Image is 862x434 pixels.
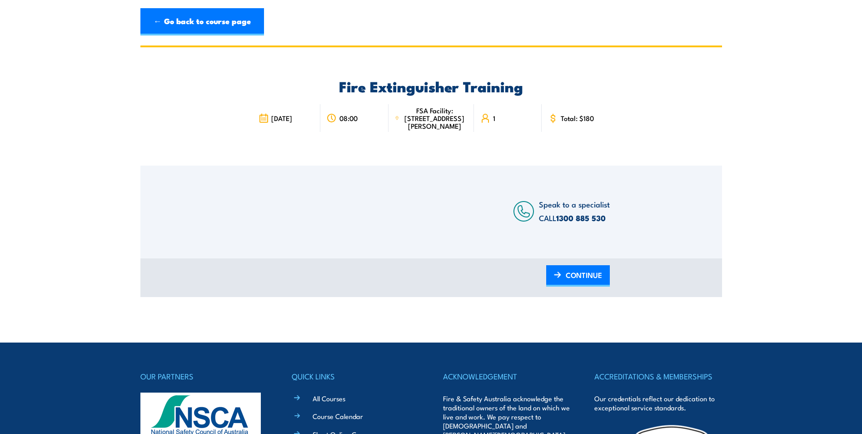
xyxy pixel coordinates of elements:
[561,114,594,122] span: Total: $180
[443,370,570,383] h4: ACKNOWLEDGEMENT
[252,80,610,92] h2: Fire Extinguisher Training
[140,370,268,383] h4: OUR PARTNERS
[313,411,363,421] a: Course Calendar
[339,114,358,122] span: 08:00
[313,394,345,403] a: All Courses
[140,8,264,35] a: ← Go back to course page
[556,212,606,224] a: 1300 885 530
[402,106,467,130] span: FSA Facility: [STREET_ADDRESS][PERSON_NAME]
[271,114,292,122] span: [DATE]
[566,263,602,287] span: CONTINUE
[594,394,722,412] p: Our credentials reflect our dedication to exceptional service standards.
[546,265,610,287] a: CONTINUE
[493,114,495,122] span: 1
[539,198,610,223] span: Speak to a specialist CALL
[594,370,722,383] h4: ACCREDITATIONS & MEMBERSHIPS
[292,370,419,383] h4: QUICK LINKS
